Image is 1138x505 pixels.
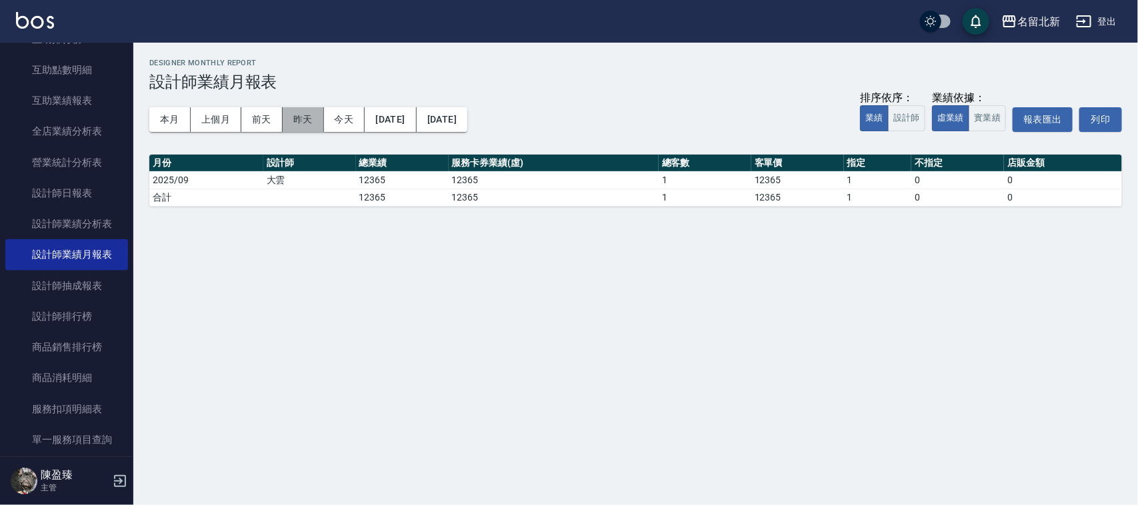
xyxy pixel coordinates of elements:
[996,8,1065,35] button: 名留北新
[659,171,751,189] td: 1
[751,155,844,172] th: 客單價
[911,171,1004,189] td: 0
[1013,107,1073,132] button: 報表匯出
[963,8,989,35] button: save
[911,189,1004,206] td: 0
[16,12,54,29] img: Logo
[5,209,128,239] a: 設計師業績分析表
[1004,155,1122,172] th: 店販金額
[932,91,1006,105] div: 業績依據：
[324,107,365,132] button: 今天
[911,155,1004,172] th: 不指定
[41,468,109,482] h5: 陳盈臻
[1017,13,1060,30] div: 名留北新
[417,107,467,132] button: [DATE]
[149,155,1122,207] table: a dense table
[263,155,356,172] th: 設計師
[5,116,128,147] a: 全店業績分析表
[860,91,925,105] div: 排序依序：
[241,107,283,132] button: 前天
[1071,9,1122,34] button: 登出
[149,155,263,172] th: 月份
[5,270,128,301] a: 設計師抽成報表
[356,171,449,189] td: 12365
[844,171,912,189] td: 1
[149,171,263,189] td: 2025/09
[356,155,449,172] th: 總業績
[844,155,912,172] th: 指定
[149,107,191,132] button: 本月
[659,155,751,172] th: 總客數
[191,107,241,132] button: 上個月
[5,362,128,393] a: 商品消耗明細
[888,105,925,131] button: 設計師
[365,107,416,132] button: [DATE]
[11,468,37,494] img: Person
[5,55,128,85] a: 互助點數明細
[5,85,128,116] a: 互助業績報表
[283,107,324,132] button: 昨天
[5,178,128,209] a: 設計師日報表
[449,155,659,172] th: 服務卡券業績(虛)
[263,171,356,189] td: 大雲
[5,332,128,362] a: 商品銷售排行榜
[1004,189,1122,206] td: 0
[932,105,969,131] button: 虛業績
[1004,171,1122,189] td: 0
[5,301,128,332] a: 設計師排行榜
[1079,107,1122,132] button: 列印
[860,105,889,131] button: 業績
[449,189,659,206] td: 12365
[844,189,912,206] td: 1
[969,105,1006,131] button: 實業績
[41,482,109,494] p: 主管
[5,147,128,178] a: 營業統計分析表
[5,455,128,486] a: 店販抽成明細
[356,189,449,206] td: 12365
[149,59,1122,67] h2: Designer Monthly Report
[449,171,659,189] td: 12365
[751,171,844,189] td: 12365
[659,189,751,206] td: 1
[751,189,844,206] td: 12365
[149,189,263,206] td: 合計
[5,394,128,424] a: 服務扣項明細表
[149,73,1122,91] h3: 設計師業績月報表
[5,424,128,455] a: 單一服務項目查詢
[5,239,128,270] a: 設計師業績月報表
